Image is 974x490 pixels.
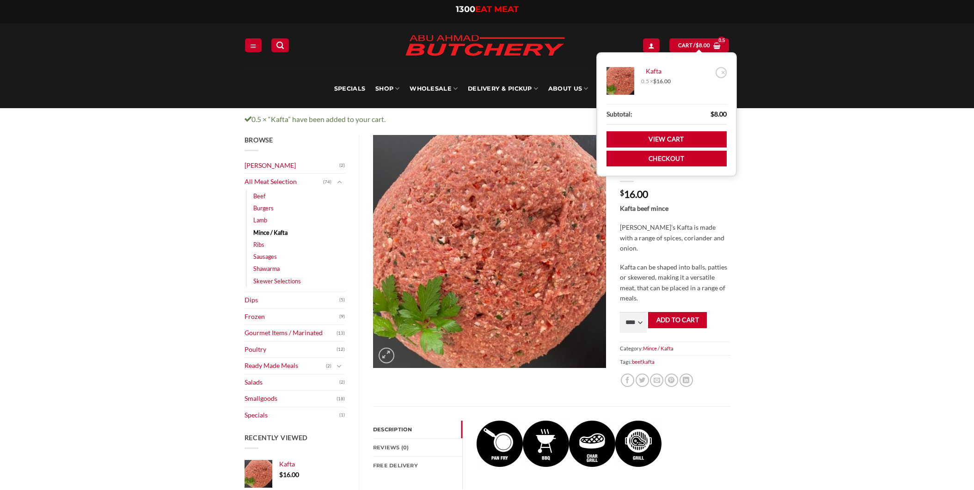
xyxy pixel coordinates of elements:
span: (9) [339,310,345,324]
a: Poultry [245,342,337,358]
span: $ [279,471,283,478]
a: Sausages [253,251,277,263]
span: (13) [337,326,345,340]
a: Menu [245,38,262,52]
a: Kafta [641,67,713,75]
span: Kafta [279,460,295,468]
span: (18) [337,392,345,406]
a: Delivery & Pickup [468,69,538,108]
a: Zoom [379,348,394,363]
a: Login [643,38,660,52]
span: Cart / [678,41,711,49]
span: $ [711,110,714,118]
button: Add to cart [648,312,707,328]
a: 1300EAT MEAT [456,4,519,14]
a: Lamb [253,214,267,226]
span: EAT MEAT [475,4,519,14]
a: Share on LinkedIn [680,374,693,387]
span: (2) [339,159,345,172]
span: Tags: , [620,355,729,368]
img: Kafta [615,421,662,467]
p: Kafta can be shaped into balls, patties or skewered, making it a versatile meat, that can be plac... [620,262,729,304]
button: Toggle [334,361,345,371]
span: (2) [326,359,331,373]
span: $ [653,78,656,85]
span: (74) [323,175,331,189]
a: Share on Facebook [621,374,634,387]
bdi: 8.00 [696,42,711,48]
a: [PERSON_NAME] [245,158,340,174]
span: 1300 [456,4,475,14]
a: Mince / Kafta [253,227,288,239]
span: Recently Viewed [245,434,308,441]
img: Kafta [569,421,615,467]
a: FREE Delivery [373,457,462,474]
a: Share on Twitter [636,374,649,387]
a: View cart [669,38,729,52]
a: Ribs [253,239,264,251]
a: Specials [245,407,340,423]
span: (12) [337,343,345,356]
a: Pin on Pinterest [665,374,678,387]
bdi: 8.00 [711,110,727,118]
a: Frozen [245,309,340,325]
a: Salads [245,374,340,391]
a: SHOP [375,69,399,108]
span: $ [696,41,699,49]
a: Checkout [606,151,727,167]
a: Description [373,421,462,438]
a: beef [632,359,642,365]
a: Kafta [279,460,345,468]
img: Kafta [373,135,606,368]
img: Kafta [523,421,569,467]
bdi: 16.00 [620,188,648,200]
p: [PERSON_NAME]’s Kafta is made with a range of spices, coriander and onion. [620,222,729,254]
a: All Meat Selection [245,174,324,190]
strong: Subtotal: [606,109,632,120]
span: (2) [339,375,345,389]
span: $ [620,189,624,196]
a: Shawarma [253,263,280,275]
span: Browse [245,136,273,144]
a: View cart [606,131,727,147]
img: Kafta [477,421,523,467]
a: Wholesale [410,69,458,108]
button: Toggle [334,177,345,187]
span: (1) [339,408,345,422]
a: Reviews (0) [373,439,462,456]
a: Burgers [253,202,274,214]
a: kafta [643,359,655,365]
span: (5) [339,293,345,307]
a: About Us [548,69,588,108]
a: Beef [253,190,265,202]
span: 0.5 × [641,78,671,85]
bdi: 16.00 [279,471,299,478]
a: Ready Made Meals [245,358,326,374]
a: Smallgoods [245,391,337,407]
a: Skewer Selections [253,275,301,287]
img: Abu Ahmad Butchery [397,29,573,64]
a: Dips [245,292,340,308]
a: Specials [334,69,365,108]
a: Search [271,38,289,52]
bdi: 16.00 [653,78,671,85]
a: Gourmet Items / Marinated [245,325,337,341]
a: Mince / Kafta [643,345,674,351]
a: Email to a Friend [650,374,663,387]
span: Category: [620,342,729,355]
strong: Kafta beef mince [620,204,668,212]
div: 0.5 × “Kafta” have been added to your cart. [238,114,737,125]
a: Remove Kafta from cart [716,67,727,78]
